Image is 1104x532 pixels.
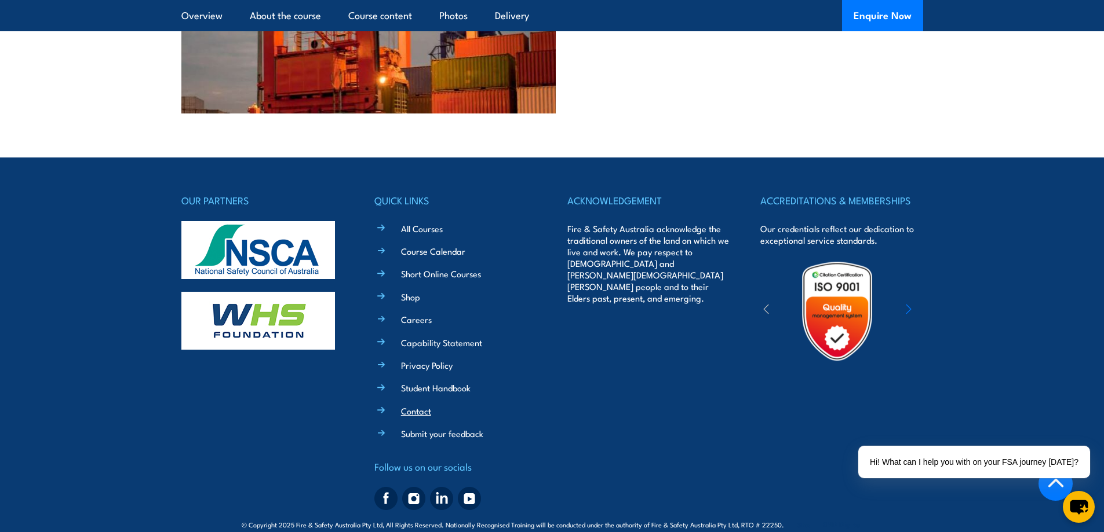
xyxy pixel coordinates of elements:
[567,192,730,208] h4: ACKNOWLEDGEMENT
[1063,491,1095,523] button: chat-button
[786,261,888,362] img: Untitled design (19)
[401,222,443,234] a: All Courses
[760,223,923,246] p: Our credentials reflect our dedication to exceptional service standards.
[797,520,862,529] span: Site:
[760,192,923,208] h4: ACCREDITATIONS & MEMBERSHIPS
[401,267,481,280] a: Short Online Courses
[401,405,431,417] a: Contact
[242,519,862,530] span: © Copyright 2025 Fire & Safety Australia Pty Ltd, All Rights Reserved. Nationally Recognised Trai...
[374,192,537,208] h4: QUICK LINKS
[374,458,537,475] h4: Follow us on our socials
[888,291,989,331] img: ewpa-logo
[181,292,335,350] img: whs-logo-footer
[401,381,471,394] a: Student Handbook
[181,221,335,279] img: nsca-logo-footer
[401,336,482,348] a: Capability Statement
[401,359,453,371] a: Privacy Policy
[822,518,862,530] a: KND Digital
[401,427,483,439] a: Submit your feedback
[858,446,1090,478] div: Hi! What can I help you with on your FSA journey [DATE]?
[181,192,344,208] h4: OUR PARTNERS
[401,291,420,303] a: Shop
[401,245,465,257] a: Course Calendar
[401,313,432,325] a: Careers
[567,223,730,304] p: Fire & Safety Australia acknowledge the traditional owners of the land on which we live and work....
